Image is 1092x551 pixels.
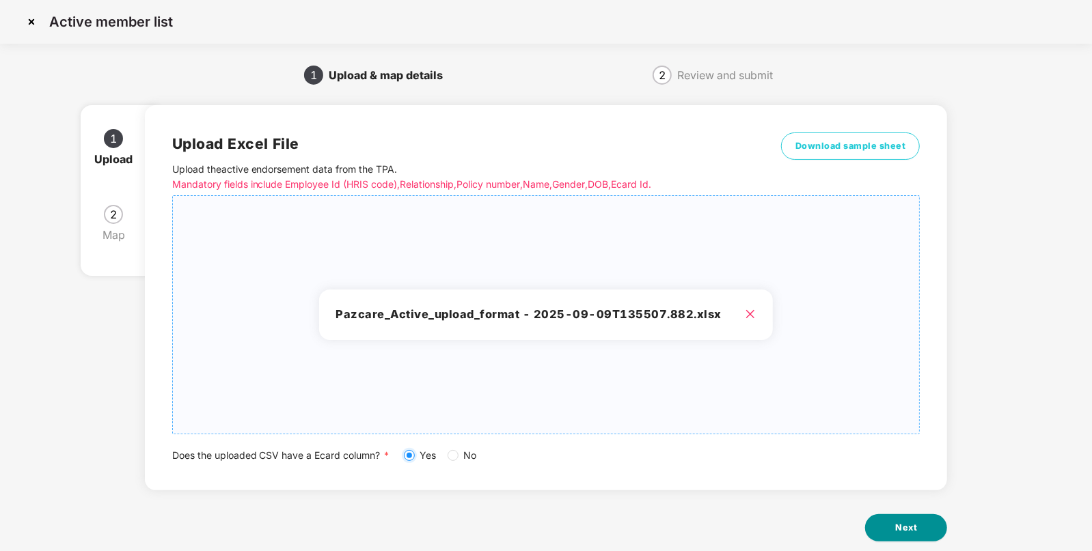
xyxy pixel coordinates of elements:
span: 2 [110,209,117,220]
div: Review and submit [677,64,773,86]
p: Mandatory fields include Employee Id (HRIS code), Relationship, Policy number, Name, Gender, DOB,... [172,177,733,192]
span: No [459,448,482,463]
h3: Pazcare_Active_upload_format - 2025-09-09T135507.882.xlsx [336,306,756,324]
button: Download sample sheet [781,132,920,160]
span: Next [895,521,917,535]
p: Active member list [49,14,173,30]
div: Upload [94,148,144,170]
div: Does the uploaded CSV have a Ecard column? [172,448,920,463]
div: Upload & map details [329,64,454,86]
div: Map [103,224,136,246]
p: Upload the active endorsement data from the TPA . [172,162,733,192]
span: 1 [110,133,117,144]
span: Download sample sheet [795,139,906,153]
span: close [745,309,756,320]
span: Pazcare_Active_upload_format - 2025-09-09T135507.882.xlsx close [173,196,920,434]
h2: Upload Excel File [172,132,733,155]
span: 1 [310,70,317,81]
span: Yes [415,448,442,463]
span: 2 [659,70,666,81]
img: svg+xml;base64,PHN2ZyBpZD0iQ3Jvc3MtMzJ4MzIiIHhtbG5zPSJodHRwOi8vd3d3LnczLm9yZy8yMDAwL3N2ZyIgd2lkdG... [21,11,42,33]
button: Next [865,514,947,541]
